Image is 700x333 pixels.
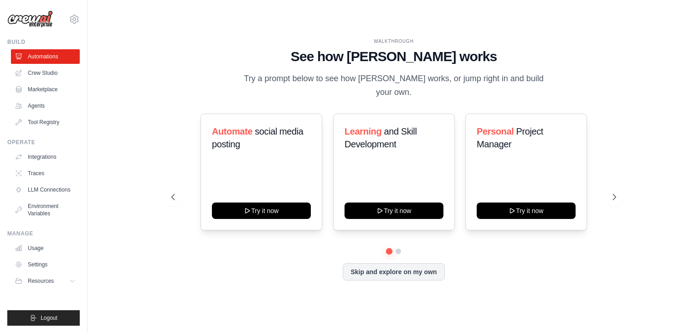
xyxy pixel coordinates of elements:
[28,277,54,285] span: Resources
[11,82,80,97] a: Marketplace
[7,38,80,46] div: Build
[7,310,80,326] button: Logout
[11,166,80,181] a: Traces
[11,199,80,221] a: Environment Variables
[345,126,381,136] span: Learning
[7,10,53,28] img: Logo
[11,66,80,80] a: Crew Studio
[11,115,80,130] a: Tool Registry
[11,274,80,288] button: Resources
[212,203,311,219] button: Try it now
[11,182,80,197] a: LLM Connections
[41,314,57,322] span: Logout
[343,263,444,281] button: Skip and explore on my own
[477,126,543,149] span: Project Manager
[11,241,80,255] a: Usage
[11,150,80,164] a: Integrations
[11,257,80,272] a: Settings
[11,99,80,113] a: Agents
[241,72,547,99] p: Try a prompt below to see how [PERSON_NAME] works, or jump right in and build your own.
[171,48,616,65] h1: See how [PERSON_NAME] works
[212,126,252,136] span: Automate
[345,203,443,219] button: Try it now
[477,126,514,136] span: Personal
[7,230,80,237] div: Manage
[7,139,80,146] div: Operate
[11,49,80,64] a: Automations
[171,38,616,45] div: WALKTHROUGH
[345,126,417,149] span: and Skill Development
[212,126,304,149] span: social media posting
[477,203,576,219] button: Try it now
